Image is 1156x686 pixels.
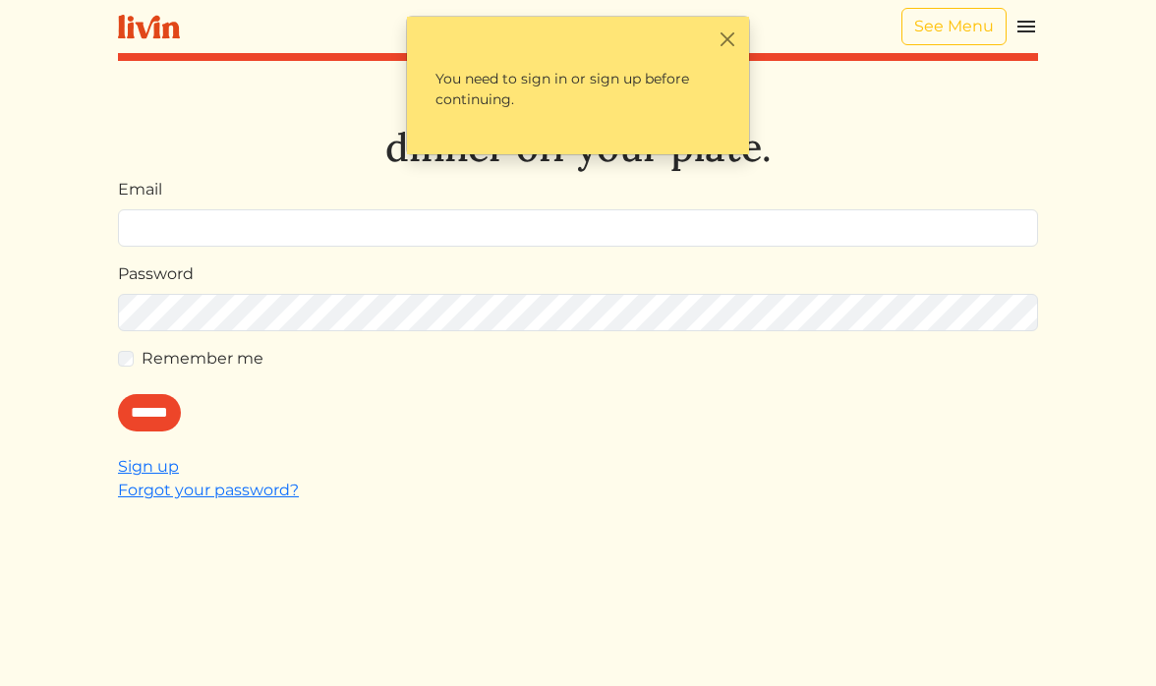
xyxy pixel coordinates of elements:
p: You need to sign in or sign up before continuing. [419,52,737,127]
h1: Let's take dinner off your plate. [118,77,1038,170]
a: Sign up [118,457,179,476]
label: Email [118,178,162,201]
label: Remember me [142,347,263,371]
a: See Menu [901,8,1007,45]
label: Password [118,262,194,286]
img: livin-logo-a0d97d1a881af30f6274990eb6222085a2533c92bbd1e4f22c21b4f0d0e3210c.svg [118,15,180,39]
a: Forgot your password? [118,481,299,499]
button: Close [717,29,737,49]
img: menu_hamburger-cb6d353cf0ecd9f46ceae1c99ecbeb4a00e71ca567a856bd81f57e9d8c17bb26.svg [1014,15,1038,38]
